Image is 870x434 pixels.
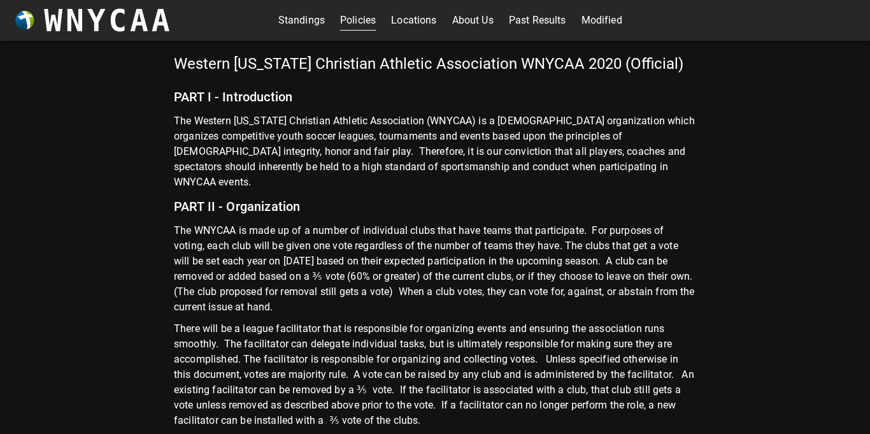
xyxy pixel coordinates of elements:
a: Locations [391,10,436,31]
h3: WNYCAA [44,3,173,38]
a: Policies [340,10,376,31]
h6: PART I - Introduction [174,80,696,113]
a: Modified [581,10,622,31]
p: The WNYCAA is made up of a number of individual clubs that have teams that participate. For purpo... [174,223,696,321]
h5: Western [US_STATE] Christian Athletic Association WNYCAA 2020 (Official) [174,54,696,80]
img: wnycaaBall.png [15,11,34,30]
a: About Us [452,10,494,31]
p: The Western [US_STATE] Christian Athletic Association (WNYCAA) is a [DEMOGRAPHIC_DATA] organizati... [174,113,696,190]
h6: PART II - Organization [174,190,696,223]
a: Standings [278,10,325,31]
a: Past Results [509,10,566,31]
